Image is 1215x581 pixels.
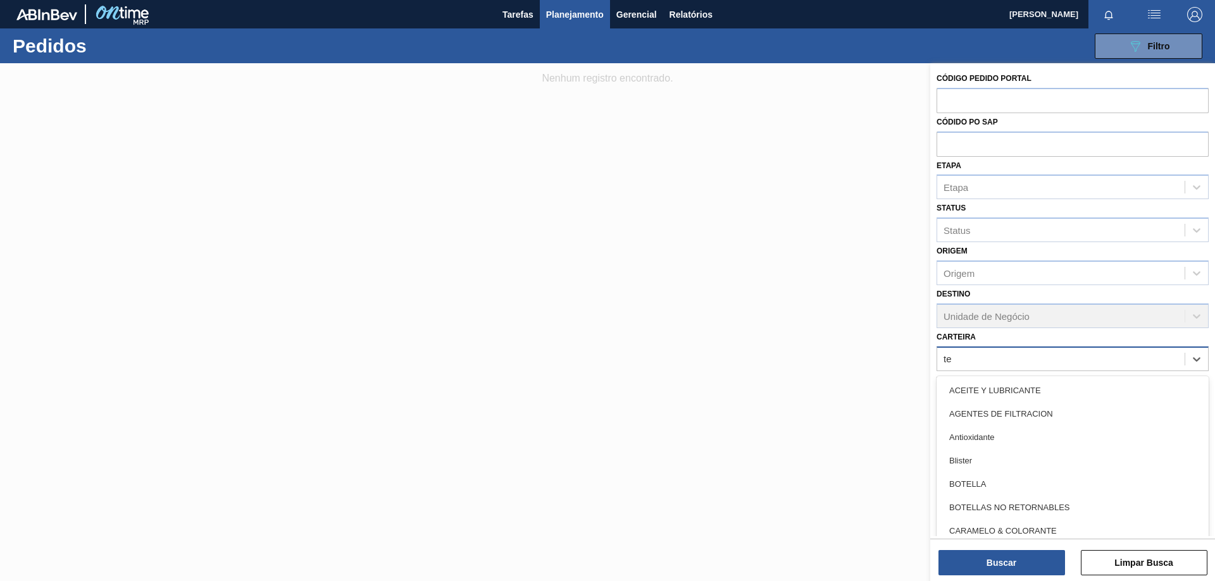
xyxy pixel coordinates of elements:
label: Material [937,376,975,384]
label: Origem [937,247,968,255]
label: Destino [937,290,970,298]
label: Etapa [937,161,961,170]
img: Logout [1187,7,1202,22]
div: BOTELLA [937,472,1209,496]
div: BOTELLAS NO RETORNABLES [937,496,1209,519]
h1: Pedidos [13,39,202,53]
img: userActions [1147,7,1162,22]
div: Blister [937,449,1209,472]
div: Etapa [944,182,968,193]
span: Tarefas [502,7,533,22]
div: Origem [944,267,975,278]
div: ACEITE Y LUBRICANTE [937,379,1209,402]
div: Antioxidante [937,425,1209,449]
button: Filtro [1095,34,1202,59]
label: Códido PO SAP [937,118,998,126]
img: TNhmsLtSVTkK8tSr43FrP2fwEKptu5GPRR3wAAAABJRU5ErkJggg== [16,9,77,20]
span: Gerencial [616,7,657,22]
button: Notificações [1088,6,1129,23]
span: Planejamento [546,7,604,22]
label: Carteira [937,333,976,341]
div: CARAMELO & COLORANTE [937,519,1209,542]
div: Status [944,225,971,236]
label: Código Pedido Portal [937,74,1031,83]
div: AGENTES DE FILTRACION [937,402,1209,425]
label: Status [937,204,966,212]
span: Filtro [1148,41,1170,51]
span: Relatórios [670,7,713,22]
